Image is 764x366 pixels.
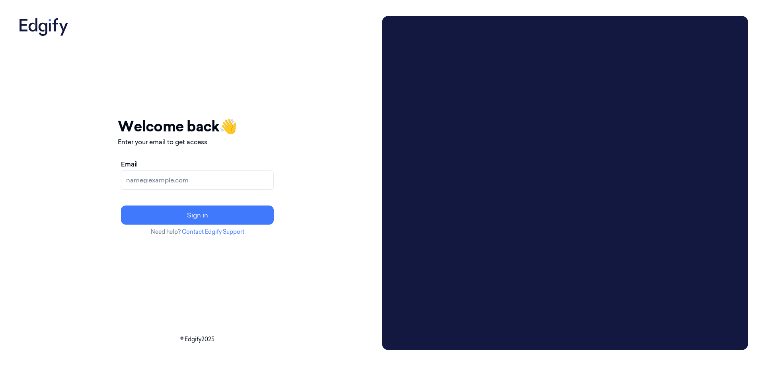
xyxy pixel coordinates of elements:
p: © Edgify 2025 [16,335,379,344]
label: Email [121,159,138,169]
p: Need help? [118,228,277,236]
button: Sign in [121,206,274,225]
p: Enter your email to get access [118,137,277,147]
a: Contact Edgify Support [182,228,244,235]
h1: Welcome back 👋 [118,115,277,137]
input: name@example.com [121,170,274,190]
